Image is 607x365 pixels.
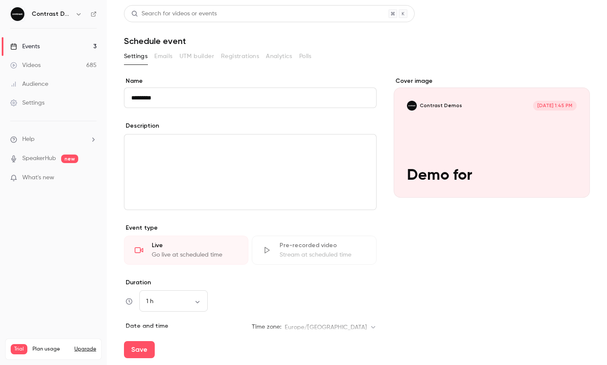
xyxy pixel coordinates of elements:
span: Help [22,135,35,144]
label: Time zone: [252,323,281,331]
span: UTM builder [180,52,214,61]
div: Go live at scheduled time [152,251,238,259]
img: Contrast Demos [11,7,24,21]
div: Settings [10,99,44,107]
h6: Contrast Demos [32,10,72,18]
section: description [124,134,377,210]
section: Cover image [394,77,590,198]
div: Pre-recorded videoStream at scheduled time [252,236,376,265]
label: Name [124,77,377,85]
div: LiveGo live at scheduled time [124,236,248,265]
button: Upgrade [74,346,96,353]
button: Save [124,341,155,358]
li: help-dropdown-opener [10,135,97,144]
a: SpeakerHub [22,154,56,163]
div: Stream at scheduled time [280,251,365,259]
div: Europe/[GEOGRAPHIC_DATA] [285,323,376,332]
p: Date and time [124,322,168,330]
span: Plan usage [32,346,69,353]
div: Audience [10,80,48,88]
div: Events [10,42,40,51]
div: 1 h [139,297,208,306]
label: Duration [124,278,377,287]
button: Settings [124,50,147,63]
span: new [61,155,78,163]
label: Description [124,122,159,130]
div: Pre-recorded video [280,241,365,250]
span: Polls [299,52,312,61]
p: Event type [124,224,377,232]
span: Trial [11,344,27,354]
span: What's new [22,173,54,182]
span: Emails [154,52,172,61]
div: Videos [10,61,41,70]
span: Registrations [221,52,259,61]
label: Cover image [394,77,590,85]
div: Live [152,241,238,250]
span: Analytics [266,52,292,61]
div: editor [124,134,376,210]
h1: Schedule event [124,36,590,46]
div: Search for videos or events [131,9,217,18]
